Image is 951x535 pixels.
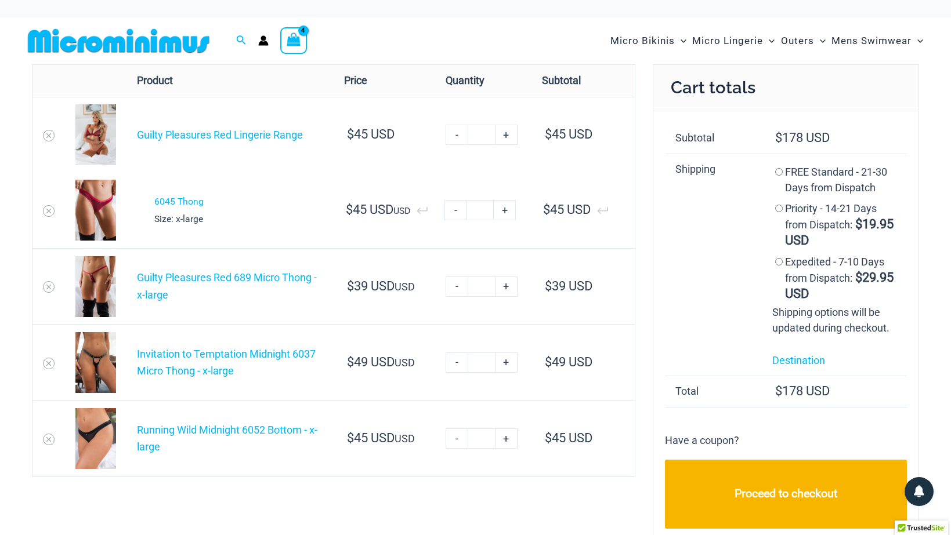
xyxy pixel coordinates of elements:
[689,23,778,59] a: Micro LingerieMenu ToggleMenu Toggle
[545,127,592,141] bdi: 45 USD
[75,332,116,393] img: Invitation to Temptation Midnight Thong 1954 01
[775,384,830,398] bdi: 178 USD
[75,180,116,241] img: Guilty Pleasures Red 6045 Thong 01
[43,130,55,141] a: Remove Guilty Pleasures Red Lingerie Range from cart
[665,123,762,154] th: Subtotal
[675,26,686,56] span: Menu Toggle
[855,217,862,231] span: $
[665,460,907,529] a: Proceed to checkout
[831,26,912,56] span: Mens Swimwear
[346,202,353,217] span: $
[467,200,494,220] input: Product quantity
[137,129,303,141] a: Guilty Pleasures Red Lingerie Range
[347,127,395,141] bdi: 45 USD
[496,125,518,145] a: +
[446,125,468,145] a: -
[435,65,531,97] th: Quantity
[545,355,552,369] span: $
[468,125,495,145] input: Product quantity
[75,256,116,317] img: Guilty Pleasures Red 689 Micro 01
[545,431,592,445] bdi: 45 USD
[126,65,334,97] th: Product
[347,431,395,445] bdi: 45 USD
[347,355,395,369] bdi: 49 USD
[468,276,495,297] input: Product quantity
[137,271,317,301] a: Guilty Pleasures Red 689 Micro Thong - x-large
[347,431,354,445] span: $
[43,434,55,445] a: Remove Running Wild Midnight 6052 Bottom - x-large from cart
[468,428,495,449] input: Product quantity
[665,154,762,376] th: Shipping
[43,205,55,217] a: Remove 6045 Thong from cart
[775,130,782,145] span: $
[43,358,55,369] a: Remove Invitation to Temptation Midnight 6037 Micro Thong - x-large from cart
[545,431,552,445] span: $
[446,276,468,297] a: -
[545,355,592,369] bdi: 49 USD
[814,26,826,56] span: Menu Toggle
[545,279,592,293] bdi: 39 USD
[446,428,468,449] a: -
[665,376,762,407] th: Total
[75,104,116,165] img: Guilty Pleasures Red 1045 Bra 689 Micro 05
[785,217,894,248] bdi: 19.95 USD
[653,65,919,111] h2: Cart totals
[772,354,825,366] a: Destination
[347,279,354,293] span: $
[785,256,894,300] label: Expedited - 7-10 Days from Dispatch:
[785,202,894,247] label: Priority - 14-21 Days from Dispatch:
[137,348,316,377] a: Invitation to Temptation Midnight 6037 Micro Thong - x-large
[280,27,307,54] a: View Shopping Cart, 4 items
[496,352,518,373] a: +
[343,205,426,216] span: USD
[545,127,552,141] span: $
[775,384,782,398] span: $
[543,202,550,217] span: $
[781,26,814,56] span: Outers
[334,248,436,324] td: USD
[258,35,269,46] a: Account icon link
[494,200,516,220] a: +
[446,352,468,373] a: -
[692,26,763,56] span: Micro Lingerie
[236,34,247,48] a: Search icon link
[334,324,436,400] td: USD
[347,127,354,141] span: $
[778,23,829,59] a: OutersMenu ToggleMenu Toggle
[347,279,395,293] bdi: 39 USD
[43,281,55,293] a: Remove Guilty Pleasures Red 689 Micro Thong - x-large from cart
[608,23,689,59] a: Micro BikinisMenu ToggleMenu Toggle
[444,200,467,220] a: -
[772,304,896,336] p: Shipping options will be updated during checkout.
[334,400,436,476] td: USD
[829,23,926,59] a: Mens SwimwearMenu ToggleMenu Toggle
[775,130,830,145] bdi: 178 USD
[23,28,214,54] img: MM SHOP LOGO FLAT
[334,65,436,97] th: Price
[785,166,888,194] label: FREE Standard - 21-30 Days from Dispatch
[137,424,317,453] a: Running Wild Midnight 6052 Bottom - x-large
[763,26,775,56] span: Menu Toggle
[75,408,116,469] img: Running Wild Midnight 6052 Bottom 01
[346,202,393,217] bdi: 45 USD
[468,352,495,373] input: Product quantity
[154,196,204,207] a: 6045 Thong
[606,21,928,60] nav: Site Navigation
[665,432,739,449] p: Have a coupon?
[496,428,518,449] a: +
[610,26,675,56] span: Micro Bikinis
[347,355,354,369] span: $
[531,65,635,97] th: Subtotal
[543,202,591,217] bdi: 45 USD
[785,270,894,301] bdi: 29.95 USD
[154,210,324,228] p: x-large
[496,276,518,297] a: +
[545,279,552,293] span: $
[855,270,862,285] span: $
[154,210,173,228] dt: Size:
[912,26,923,56] span: Menu Toggle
